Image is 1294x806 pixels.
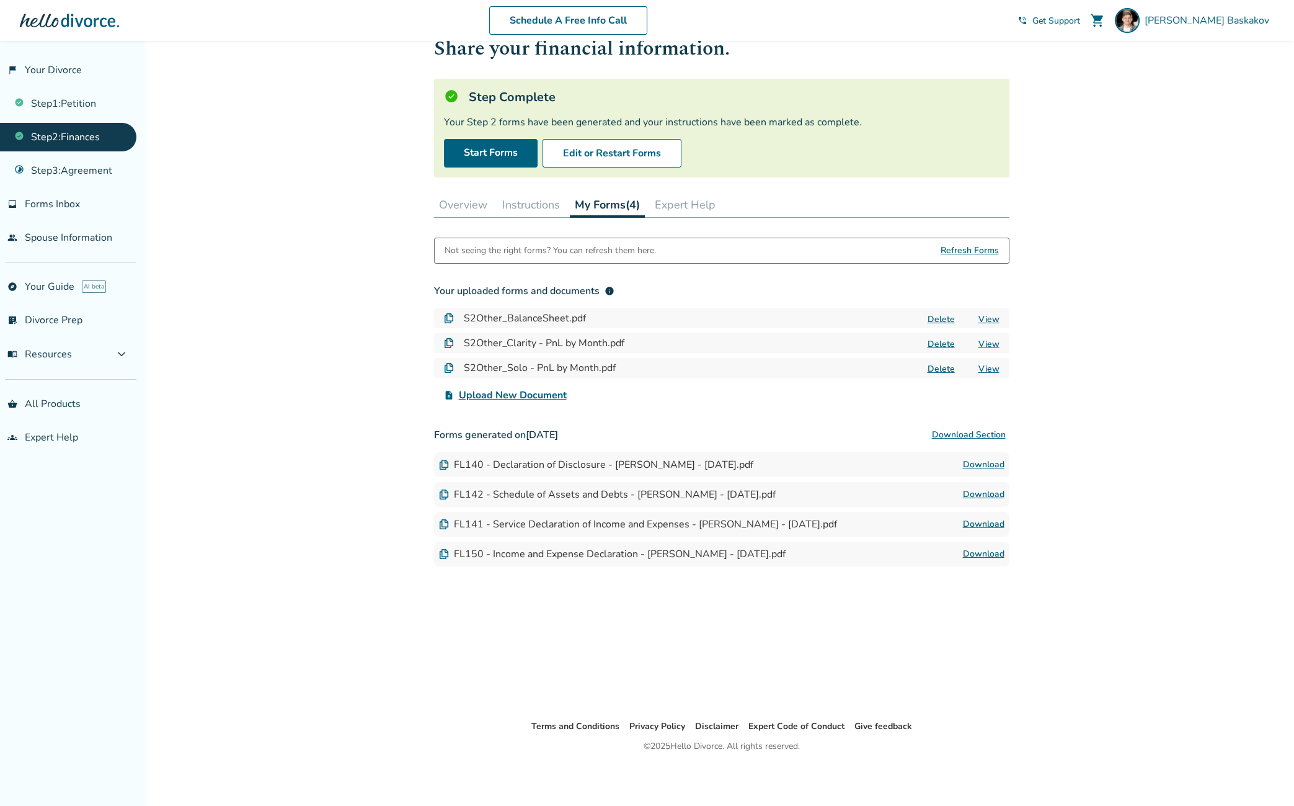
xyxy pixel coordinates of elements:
[434,423,1009,447] h3: Forms generated on [DATE]
[459,388,567,403] span: Upload New Document
[444,313,454,323] img: Document
[854,719,912,734] li: Give feedback
[941,238,999,263] span: Refresh Forms
[1090,13,1105,28] span: shopping_cart
[924,362,959,375] button: Delete
[7,65,17,75] span: flag_2
[695,719,738,734] li: Disclaimer
[978,338,999,350] a: View
[1115,8,1140,33] img: Vladimir Baskakov
[497,192,565,217] button: Instructions
[434,192,492,217] button: Overview
[489,6,647,35] a: Schedule A Free Info Call
[469,89,556,105] h5: Step Complete
[7,432,17,442] span: groups
[445,238,656,263] div: Not seeing the right forms? You can refresh them here.
[464,336,624,351] h4: S2Other_Clarity - PnL by Month.pdf
[963,547,1004,562] a: Download
[543,139,681,168] button: Edit or Restart Forms
[439,547,786,561] div: FL150 - Income and Expense Declaration - [PERSON_NAME] - [DATE].pdf
[439,517,837,531] div: FL141 - Service Declaration of Income and Expenses - [PERSON_NAME] - [DATE].pdf
[444,139,538,168] a: Start Forms
[1145,14,1274,27] span: [PERSON_NAME] Baskakov
[924,338,959,351] button: Delete
[7,349,17,359] span: menu_book
[748,720,844,732] a: Expert Code of Conduct
[434,284,614,298] div: Your uploaded forms and documents
[650,192,720,217] button: Expert Help
[25,197,80,211] span: Forms Inbox
[531,720,619,732] a: Terms and Conditions
[1017,15,1080,27] a: phone_in_talkGet Support
[439,490,449,499] img: Document
[1017,16,1027,25] span: phone_in_talk
[439,519,449,529] img: Document
[439,458,753,472] div: FL140 - Declaration of Disclosure - [PERSON_NAME] - [DATE].pdf
[963,487,1004,502] a: Download
[464,311,586,326] h4: S2Other_BalanceSheet.pdf
[963,517,1004,532] a: Download
[7,233,17,243] span: people
[114,347,129,362] span: expand_more
[444,338,454,348] img: Document
[434,34,1009,64] h1: Share your financial information.
[444,363,454,373] img: Document
[1032,15,1080,27] span: Get Support
[444,115,999,129] div: Your Step 2 forms have been generated and your instructions have been marked as complete.
[7,399,17,409] span: shopping_basket
[439,460,449,470] img: Document
[978,313,999,325] a: View
[924,313,959,326] button: Delete
[928,423,1009,447] button: Download Section
[605,286,614,296] span: info
[978,363,999,375] a: View
[963,457,1004,472] a: Download
[629,720,685,732] a: Privacy Policy
[570,192,645,218] button: My Forms(4)
[439,488,776,501] div: FL142 - Schedule of Assets and Debts - [PERSON_NAME] - [DATE].pdf
[644,739,800,754] div: © 2025 Hello Divorce. All rights reserved.
[444,390,454,400] span: upload_file
[439,549,449,559] img: Document
[7,315,17,325] span: list_alt_check
[464,360,616,375] h4: S2Other_Solo - PnL by Month.pdf
[7,199,17,209] span: inbox
[7,282,17,292] span: explore
[7,347,72,361] span: Resources
[82,280,106,293] span: AI beta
